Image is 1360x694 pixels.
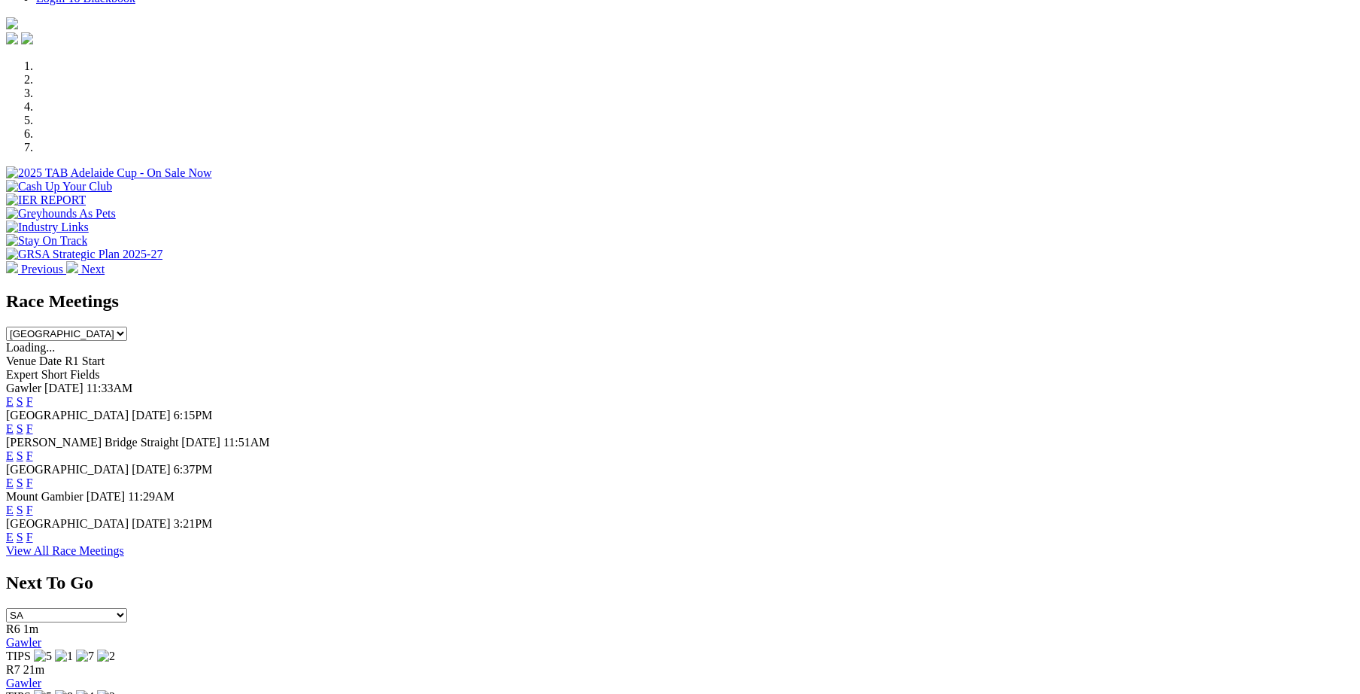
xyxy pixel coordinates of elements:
[26,531,33,543] a: F
[6,517,129,530] span: [GEOGRAPHIC_DATA]
[21,32,33,44] img: twitter.svg
[181,436,220,449] span: [DATE]
[6,504,14,516] a: E
[6,531,14,543] a: E
[76,650,94,663] img: 7
[6,248,162,261] img: GRSA Strategic Plan 2025-27
[6,221,89,234] img: Industry Links
[132,409,171,422] span: [DATE]
[6,395,14,408] a: E
[6,382,41,394] span: Gawler
[39,355,62,367] span: Date
[6,193,86,207] img: IER REPORT
[6,291,1354,312] h2: Race Meetings
[6,263,66,275] a: Previous
[6,463,129,476] span: [GEOGRAPHIC_DATA]
[17,476,23,489] a: S
[66,263,105,275] a: Next
[87,382,133,394] span: 11:33AM
[174,517,213,530] span: 3:21PM
[23,663,44,676] span: 21m
[132,463,171,476] span: [DATE]
[81,263,105,275] span: Next
[17,449,23,462] a: S
[6,622,20,635] span: R6
[17,504,23,516] a: S
[6,409,129,422] span: [GEOGRAPHIC_DATA]
[6,166,212,180] img: 2025 TAB Adelaide Cup - On Sale Now
[26,476,33,489] a: F
[41,368,68,381] span: Short
[6,355,36,367] span: Venue
[174,409,213,422] span: 6:15PM
[34,650,52,663] img: 5
[6,544,124,557] a: View All Race Meetings
[65,355,105,367] span: R1 Start
[55,650,73,663] img: 1
[87,490,126,503] span: [DATE]
[97,650,115,663] img: 2
[6,476,14,489] a: E
[66,261,78,273] img: chevron-right-pager-white.svg
[6,422,14,435] a: E
[26,504,33,516] a: F
[6,32,18,44] img: facebook.svg
[6,341,55,354] span: Loading...
[6,368,38,381] span: Expert
[26,395,33,408] a: F
[6,650,31,662] span: TIPS
[132,517,171,530] span: [DATE]
[17,395,23,408] a: S
[26,422,33,435] a: F
[70,368,99,381] span: Fields
[6,234,87,248] img: Stay On Track
[44,382,83,394] span: [DATE]
[17,531,23,543] a: S
[6,449,14,462] a: E
[6,261,18,273] img: chevron-left-pager-white.svg
[17,422,23,435] a: S
[6,663,20,676] span: R7
[26,449,33,462] a: F
[21,263,63,275] span: Previous
[6,17,18,29] img: logo-grsa-white.png
[6,207,116,221] img: Greyhounds As Pets
[6,573,1354,593] h2: Next To Go
[223,436,270,449] span: 11:51AM
[6,677,41,689] a: Gawler
[6,436,178,449] span: [PERSON_NAME] Bridge Straight
[174,463,213,476] span: 6:37PM
[23,622,38,635] span: 1m
[128,490,175,503] span: 11:29AM
[6,636,41,649] a: Gawler
[6,490,83,503] span: Mount Gambier
[6,180,112,193] img: Cash Up Your Club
